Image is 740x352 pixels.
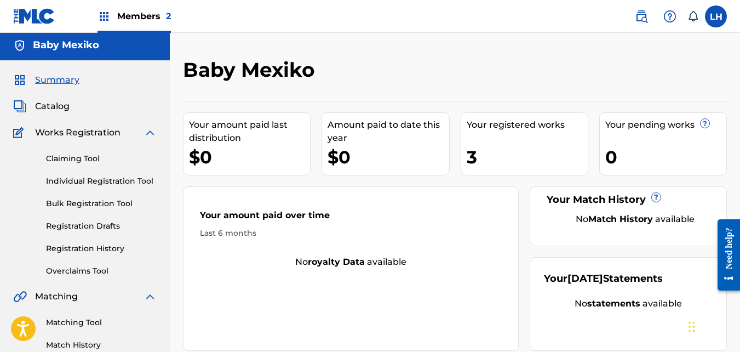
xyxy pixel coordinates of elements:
[709,211,740,299] iframe: Resource Center
[701,119,709,128] span: ?
[200,228,502,239] div: Last 6 months
[544,192,713,207] div: Your Match History
[687,11,698,22] div: Notifications
[685,299,740,352] iframe: Chat Widget
[35,100,70,113] span: Catalog
[46,198,157,209] a: Bulk Registration Tool
[13,39,26,52] img: Accounts
[46,175,157,187] a: Individual Registration Tool
[144,126,157,139] img: expand
[308,257,365,267] strong: royalty data
[117,10,171,22] span: Members
[144,290,157,303] img: expand
[35,73,79,87] span: Summary
[467,145,588,169] div: 3
[558,213,713,226] div: No available
[13,73,79,87] a: SummarySummary
[46,243,157,254] a: Registration History
[183,58,320,82] h2: Baby Mexiko
[35,290,78,303] span: Matching
[46,265,157,277] a: Overclaims Tool
[588,214,653,224] strong: Match History
[13,8,55,24] img: MLC Logo
[166,11,171,21] span: 2
[13,100,26,113] img: Catalog
[46,339,157,351] a: Match History
[544,271,663,286] div: Your Statements
[189,145,310,169] div: $0
[544,297,713,310] div: No available
[183,256,518,269] div: No available
[705,5,727,27] div: User Menu
[13,73,26,87] img: Summary
[630,5,652,27] a: Public Search
[35,126,121,139] span: Works Registration
[605,145,726,169] div: 0
[659,5,681,27] div: Help
[689,310,695,343] div: Drag
[328,145,449,169] div: $0
[652,193,661,202] span: ?
[635,10,648,23] img: search
[46,153,157,164] a: Claiming Tool
[328,118,449,145] div: Amount paid to date this year
[33,39,99,52] h5: Baby Mexiko
[13,290,27,303] img: Matching
[46,317,157,328] a: Matching Tool
[13,100,70,113] a: CatalogCatalog
[605,118,726,132] div: Your pending works
[567,272,603,285] span: [DATE]
[200,209,502,228] div: Your amount paid over time
[587,298,640,309] strong: statements
[13,126,27,139] img: Works Registration
[46,220,157,232] a: Registration Drafts
[97,10,111,23] img: Top Rightsholders
[467,118,588,132] div: Your registered works
[189,118,310,145] div: Your amount paid last distribution
[663,10,676,23] img: help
